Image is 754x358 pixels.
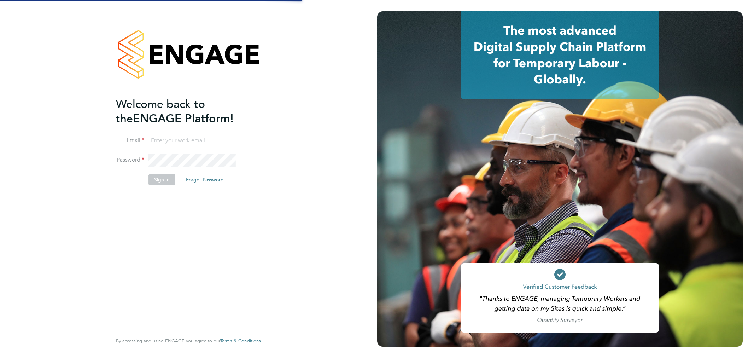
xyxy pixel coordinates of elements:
[116,97,205,126] span: Welcome back to the
[116,338,261,344] span: By accessing and using ENGAGE you agree to our
[116,156,144,164] label: Password
[148,134,236,147] input: Enter your work email...
[180,174,229,185] button: Forgot Password
[148,174,175,185] button: Sign In
[116,137,144,144] label: Email
[116,97,254,126] h2: ENGAGE Platform!
[220,338,261,344] a: Terms & Conditions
